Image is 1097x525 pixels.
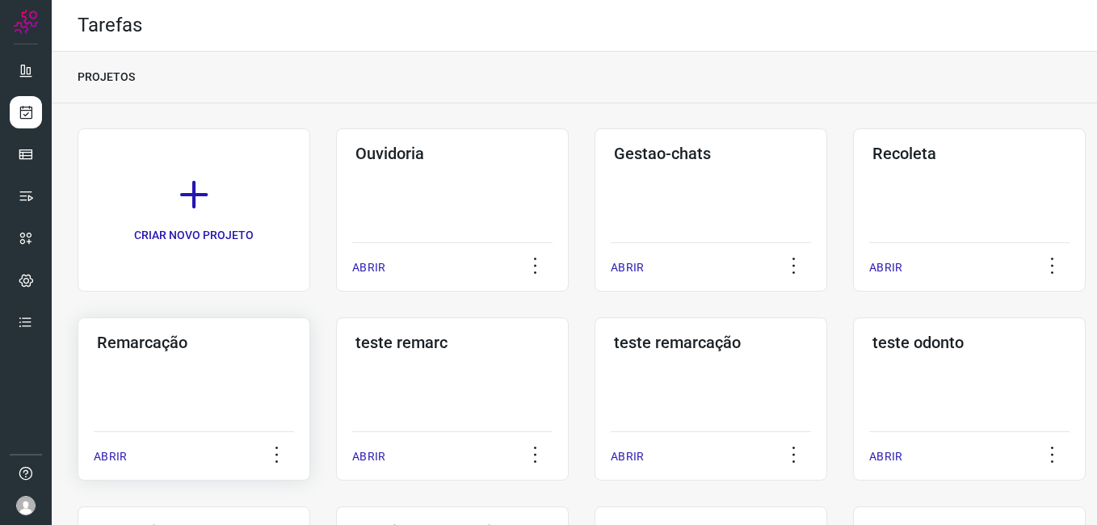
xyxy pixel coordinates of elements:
[869,259,902,276] p: ABRIR
[352,259,385,276] p: ABRIR
[134,227,254,244] p: CRIAR NOVO PROJETO
[97,333,291,352] h3: Remarcação
[355,144,549,163] h3: Ouvidoria
[352,448,385,465] p: ABRIR
[872,144,1066,163] h3: Recoleta
[78,14,142,37] h2: Tarefas
[14,10,38,34] img: Logo
[869,448,902,465] p: ABRIR
[355,333,549,352] h3: teste remarc
[614,144,808,163] h3: Gestao-chats
[78,69,135,86] p: PROJETOS
[611,259,644,276] p: ABRIR
[872,333,1066,352] h3: teste odonto
[94,448,127,465] p: ABRIR
[611,448,644,465] p: ABRIR
[16,496,36,515] img: avatar-user-boy.jpg
[614,333,808,352] h3: teste remarcação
